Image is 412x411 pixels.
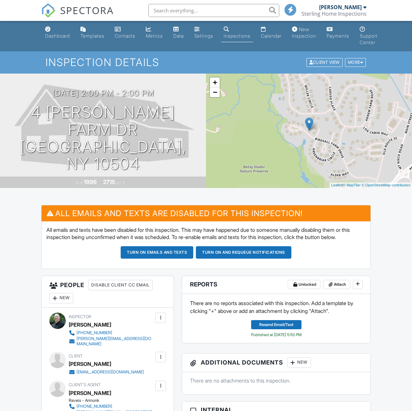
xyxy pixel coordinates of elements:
[261,33,282,39] div: Calendar
[69,388,111,398] a: [PERSON_NAME]
[362,183,410,187] a: © OpenStreetMap contributors
[327,33,349,39] div: Payments
[292,26,316,39] div: New Inspection
[190,377,363,384] p: There are no attachments to this inspection.
[69,330,154,336] a: [PHONE_NUMBER]
[69,382,101,387] span: Client's Agent
[192,24,216,42] a: Settings
[301,10,367,17] div: Sterling Home Inspections
[289,24,319,42] a: New Inspection
[224,33,250,39] div: Inspections
[78,24,107,42] a: Templates
[45,57,367,68] h1: Inspection Details
[42,276,174,308] h3: People
[345,58,366,67] div: More
[41,9,114,23] a: SPECTORA
[43,24,73,42] a: Dashboard
[343,183,361,187] a: © MapTiler
[52,89,154,97] h3: [DATE] 2:00 pm - 2:00 pm
[143,24,165,42] a: Metrics
[45,33,70,39] div: Dashboard
[196,246,291,259] button: Turn on and Requeue Notifications
[221,24,253,42] a: Inspections
[306,60,344,64] a: Client View
[69,353,83,358] span: Client
[173,33,184,39] div: Data
[258,24,284,42] a: Calendar
[330,182,412,188] div: |
[77,369,144,375] div: [EMAIL_ADDRESS][DOMAIN_NAME]
[103,179,115,185] div: 2715
[77,330,112,335] div: [PHONE_NUMBER]
[84,179,97,185] div: 1996
[112,24,138,42] a: Contacts
[76,180,83,185] span: Built
[46,226,366,241] p: All emails and texts have been disabled for this inspection. This may have happened due to someon...
[210,87,220,97] a: Zoom out
[69,314,91,319] span: Inspector
[49,293,73,303] div: New
[148,4,279,17] input: Search everything...
[287,357,311,368] div: New
[77,404,112,409] div: [PHONE_NUMBER]
[69,403,154,410] a: [PHONE_NUMBER]
[69,369,144,375] a: [EMAIL_ADDRESS][DOMAIN_NAME]
[210,77,220,87] a: Zoom in
[357,24,380,49] a: Support Center
[88,280,153,290] div: Disable Client CC Email
[69,320,111,330] div: [PERSON_NAME]
[10,104,196,173] h1: 4 [PERSON_NAME] Farm Dr [GEOGRAPHIC_DATA], NY 10504
[319,4,362,10] div: [PERSON_NAME]
[80,33,104,39] div: Templates
[115,33,135,39] div: Contacts
[171,24,186,42] a: Data
[77,336,154,347] div: [PERSON_NAME][EMAIL_ADDRESS][DOMAIN_NAME]
[60,3,114,17] span: SPECTORA
[182,353,370,372] h3: Additional Documents
[121,246,193,259] button: Turn on emails and texts
[69,336,154,347] a: [PERSON_NAME][EMAIL_ADDRESS][DOMAIN_NAME]
[324,24,352,42] a: Payments
[69,398,159,403] div: Raveis - Armonk
[146,33,163,39] div: Metrics
[360,33,378,45] div: Support Center
[194,33,213,39] div: Settings
[306,58,343,67] div: Client View
[42,205,370,221] h3: All emails and texts are disabled for this inspection!
[116,180,126,185] span: sq. ft.
[41,3,56,18] img: The Best Home Inspection Software - Spectora
[331,183,342,187] a: Leaflet
[69,359,111,369] div: [PERSON_NAME]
